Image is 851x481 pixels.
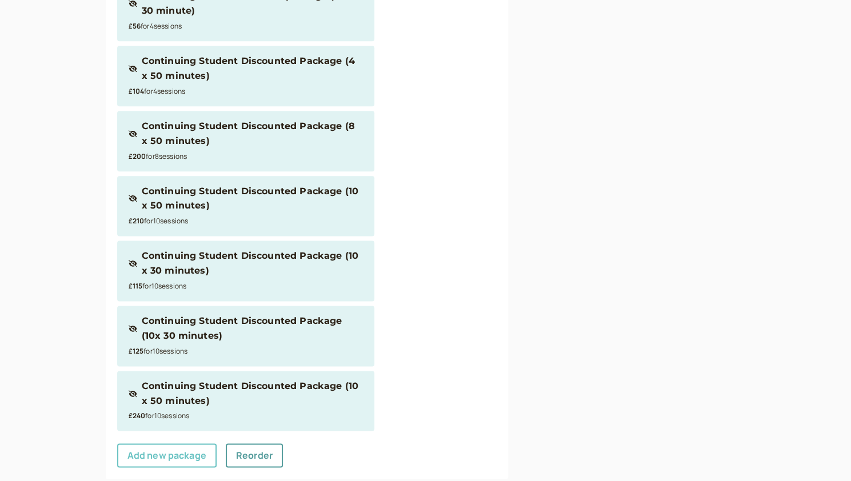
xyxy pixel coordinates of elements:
div: Continuing Student Discounted Package (4 x 50 minutes) [142,54,363,83]
div: Continuing Student Discounted Package (10 x 50 minutes)£240for10sessions [129,379,363,423]
div: Continuing Student Discounted Package (8 x 50 minutes)£200for8sessions [129,119,363,163]
div: Continuing Student Discounted Package (10x 30 minutes)£125for10sessions [129,314,363,358]
div: Continuing Student Discounted Package (8 x 50 minutes) [142,119,363,149]
b: £104 [129,86,145,96]
small: for 10 session s [129,346,188,356]
div: Continuing Student Discounted Package (4 x 50 minutes)£104for4sessions [129,54,363,98]
div: Continuing Student Discounted Package (10 x 50 minutes)£210for10sessions [129,184,363,229]
b: £200 [129,151,146,161]
div: Continuing Student Discounted Package (10 x 50 minutes) [142,184,363,214]
small: for 10 session s [129,216,189,226]
small: for 10 session s [129,281,187,291]
a: Add new package [117,443,217,467]
b: £125 [129,346,144,356]
b: £115 [129,281,143,291]
b: £240 [129,411,146,420]
a: Reorder [226,443,283,467]
iframe: Chat Widget [794,426,851,481]
div: Continuing Student Discounted Package (10 x 50 minutes) [142,379,363,408]
small: for 8 session s [129,151,187,161]
div: Continuing Student Discounted Package (10x 30 minutes) [142,314,363,343]
div: Continuing Student Discounted Package (10 x 30 minutes) [142,248,363,278]
b: £56 [129,21,141,31]
small: for 4 session s [129,86,186,96]
div: Continuing Student Discounted Package (10 x 30 minutes)£115for10sessions [129,248,363,293]
small: for 10 session s [129,411,190,420]
b: £210 [129,216,145,226]
small: for 4 session s [129,21,182,31]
